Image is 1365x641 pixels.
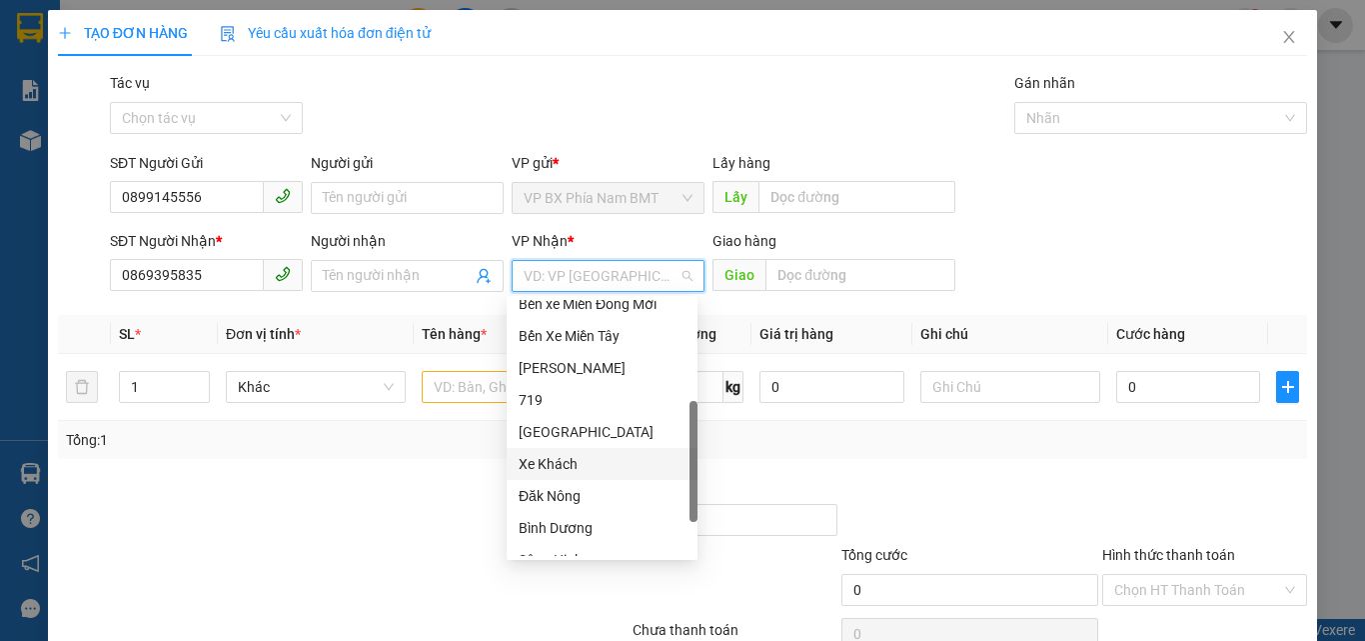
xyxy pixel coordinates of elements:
[422,371,602,403] input: VD: Bàn, Ghế
[1261,10,1317,66] button: Close
[507,352,697,384] div: Hòa Tiến
[507,512,697,544] div: Bình Dương
[841,547,907,563] span: Tổng cước
[507,448,697,480] div: Xe Khách
[311,152,504,174] div: Người gửi
[519,389,685,411] div: 719
[110,75,150,91] label: Tác vụ
[119,326,135,342] span: SL
[275,188,291,204] span: phone
[519,549,685,571] div: Sông Hinh
[110,230,303,252] div: SĐT Người Nhận
[226,326,301,342] span: Đơn vị tính
[66,371,98,403] button: delete
[519,453,685,475] div: Xe Khách
[519,485,685,507] div: Đăk Nông
[422,326,487,342] span: Tên hàng
[1281,29,1297,45] span: close
[311,230,504,252] div: Người nhận
[519,325,685,347] div: Bến Xe Miền Tây
[66,429,529,451] div: Tổng: 1
[519,357,685,379] div: [PERSON_NAME]
[524,183,692,213] span: VP BX Phía Nam BMT
[238,372,394,402] span: Khác
[476,268,492,284] span: user-add
[512,152,704,174] div: VP gửi
[171,93,262,163] span: GIA NGHĨA
[920,371,1100,403] input: Ghi Chú
[171,19,219,40] span: Nhận:
[171,17,311,65] div: DỌC ĐƯỜNG
[17,19,48,40] span: Gửi:
[220,25,431,41] span: Yêu cầu xuất hóa đơn điện tử
[712,259,765,291] span: Giao
[1014,75,1075,91] label: Gán nhãn
[712,181,758,213] span: Lấy
[507,288,697,320] div: Bến xe Miền Đông Mới
[1102,547,1235,563] label: Hình thức thanh toán
[507,416,697,448] div: Bình Phước
[17,65,157,93] div: 0886333945
[507,384,697,416] div: 719
[912,315,1108,354] th: Ghi chú
[507,320,697,352] div: Bến Xe Miền Tây
[507,480,697,512] div: Đăk Nông
[712,233,776,249] span: Giao hàng
[759,326,833,342] span: Giá trị hàng
[765,259,955,291] input: Dọc đường
[1276,371,1299,403] button: plus
[1277,379,1298,395] span: plus
[17,17,157,65] div: VP BX Phía Nam BMT
[519,293,685,315] div: Bến xe Miền Đông Mới
[519,517,685,539] div: Bình Dương
[58,26,72,40] span: plus
[507,544,697,576] div: Sông Hinh
[110,152,303,174] div: SĐT Người Gửi
[1116,326,1185,342] span: Cước hàng
[512,233,568,249] span: VP Nhận
[758,181,955,213] input: Dọc đường
[275,266,291,282] span: phone
[723,371,743,403] span: kg
[712,155,770,171] span: Lấy hàng
[171,104,200,125] span: DĐ:
[759,371,903,403] input: 0
[58,25,188,41] span: TẠO ĐƠN HÀNG
[519,421,685,443] div: [GEOGRAPHIC_DATA]
[220,26,236,42] img: icon
[171,65,311,93] div: 0868486739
